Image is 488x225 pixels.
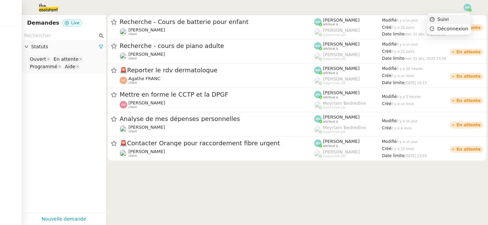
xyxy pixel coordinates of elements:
app-user-label: suppervisé par [314,101,382,109]
span: Mettre en forme le CCTP et la DPGF [120,92,314,98]
span: [PERSON_NAME] [323,66,360,71]
nz-select-item: Programmé [28,63,62,70]
span: [PERSON_NAME] [323,90,360,95]
img: users%2FoFdbodQ3TgNoWt9kP3GXAs5oaCq1%2Favatar%2Fprofile-pic.png [314,53,322,60]
img: svg [314,91,322,98]
span: client [128,32,137,36]
app-user-label: suppervisé par [314,149,382,158]
div: En attente [456,50,481,54]
span: attribué à [323,23,338,26]
img: users%2FoFdbodQ3TgNoWt9kP3GXAs5oaCq1%2Favatar%2Fprofile-pic.png [314,77,322,84]
span: Créé [382,73,391,78]
span: Créé [382,101,391,106]
span: [PERSON_NAME] [323,52,360,57]
img: svg [314,140,322,147]
span: Créé [382,146,391,151]
img: svg [314,18,322,26]
span: Recherche - cours de piano adulte [120,43,314,49]
span: Date limite [382,56,404,61]
span: Déconnexion [438,26,468,31]
div: Programmé [30,64,57,70]
img: users%2FaellJyylmXSg4jqeVbanehhyYJm1%2Favatar%2Fprofile-pic%20(4).png [314,101,322,109]
span: [PERSON_NAME] [323,28,360,33]
span: Créé [382,49,391,54]
div: Aide [65,64,75,70]
app-user-detailed-label: client [120,125,314,133]
span: attribué à [323,47,338,51]
img: users%2FaellJyylmXSg4jqeVbanehhyYJm1%2Favatar%2Fprofile-pic%20(4).png [314,126,322,133]
span: Date limite [382,80,404,85]
span: suppervisé par [323,33,346,37]
app-user-detailed-label: client [120,149,314,158]
span: [PERSON_NAME] [128,100,165,105]
span: client [128,130,137,133]
span: [PERSON_NAME] [128,125,165,130]
span: il y a un mois [391,102,414,106]
span: Modifié [382,18,397,23]
img: svg [314,42,322,50]
nz-select-item: Ouvert [28,56,51,62]
span: Modifié [382,94,397,99]
span: mer. 31 déc. 2025 23:59 [404,32,446,36]
span: client [128,105,137,109]
app-user-label: suppervisé par [314,125,382,134]
span: suppervisé par [323,154,346,158]
img: users%2FpftfpH3HWzRMeZpe6E7kXDgO5SJ3%2Favatar%2Fa3cc7090-f8ed-4df9-82e0-3c63ac65f9dd [120,52,127,60]
span: il y a un jour [397,19,418,22]
nz-select-item: En attente [52,56,83,62]
span: Recherche - Cours de batterie pour enfant [120,19,314,25]
span: Date limite [382,32,404,36]
span: suppervisé par [323,81,346,85]
span: [PERSON_NAME] [323,18,360,23]
input: Rechercher [24,32,98,40]
span: Créé [382,25,391,30]
app-user-label: suppervisé par [314,52,382,61]
span: [PERSON_NAME] [128,149,165,154]
div: En attente [456,99,481,103]
span: [PERSON_NAME] [323,42,360,47]
span: client [128,154,137,158]
span: Suivi [438,17,449,22]
span: Meyriam Bedredine [323,101,366,106]
span: il y a 5 heures [397,95,421,99]
span: il y a un jour [397,140,418,144]
app-user-label: attribué à [314,115,382,123]
span: Modifié [382,66,397,71]
app-user-label: suppervisé par [314,76,382,85]
app-user-label: attribué à [314,66,382,75]
app-user-detailed-label: client [120,76,314,85]
img: users%2FW7e7b233WjXBv8y9FJp8PJv22Cs1%2Favatar%2F21b3669d-5595-472e-a0ea-de11407c45ae [120,150,127,157]
nz-select-item: Aide [63,63,80,70]
span: Live [71,21,80,25]
img: svg [120,101,127,108]
span: Modifié [382,42,397,47]
span: Modifié [382,119,397,123]
span: [PERSON_NAME] [323,76,360,81]
span: Meyriam Bedredine [323,125,366,130]
span: client [128,81,137,85]
app-user-detailed-label: client [120,52,314,60]
div: Ouvert [30,56,46,62]
app-user-label: suppervisé par [314,28,382,36]
span: attribué à [323,144,338,148]
span: suppervisé par [323,57,346,61]
span: Agathe FRANC [128,76,160,81]
span: 🚨 [120,67,127,74]
a: Nouvelle demande [42,215,86,223]
div: En attente [456,123,481,127]
app-user-label: attribué à [314,42,382,50]
span: Analyse de mes dépenses personnelles [120,116,314,122]
span: Statuts [31,43,99,51]
app-user-label: attribué à [314,18,382,26]
img: svg [314,115,322,123]
span: attribué à [323,71,338,75]
img: svg [464,4,471,11]
span: [PERSON_NAME] [128,27,165,32]
div: En attente [456,74,481,78]
span: suppervisé par [323,130,346,134]
span: attribué à [323,120,338,124]
img: users%2FpftfpH3HWzRMeZpe6E7kXDgO5SJ3%2Favatar%2Fa3cc7090-f8ed-4df9-82e0-3c63ac65f9dd [120,28,127,35]
app-user-label: attribué à [314,139,382,148]
span: attribué à [323,96,338,99]
nz-page-header-title: Demandes [27,18,59,28]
